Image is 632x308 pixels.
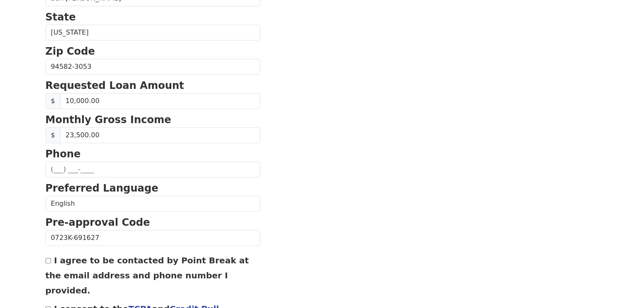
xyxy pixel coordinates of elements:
span: $ [46,93,61,109]
input: Zip Code [46,59,260,75]
input: Pre-approval Code [46,230,260,246]
strong: Phone [46,148,81,160]
span: $ [46,127,61,143]
label: I agree to be contacted by Point Break at the email address and phone number I provided. [46,255,249,295]
strong: Requested Loan Amount [46,80,184,91]
strong: Zip Code [46,45,95,57]
input: Monthly Gross Income [60,127,260,143]
input: Requested Loan Amount [60,93,260,109]
p: Monthly Gross Income [46,112,260,127]
strong: State [46,11,76,23]
strong: Preferred Language [46,182,158,194]
strong: Pre-approval Code [46,217,150,228]
input: (___) ___-____ [46,162,260,177]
